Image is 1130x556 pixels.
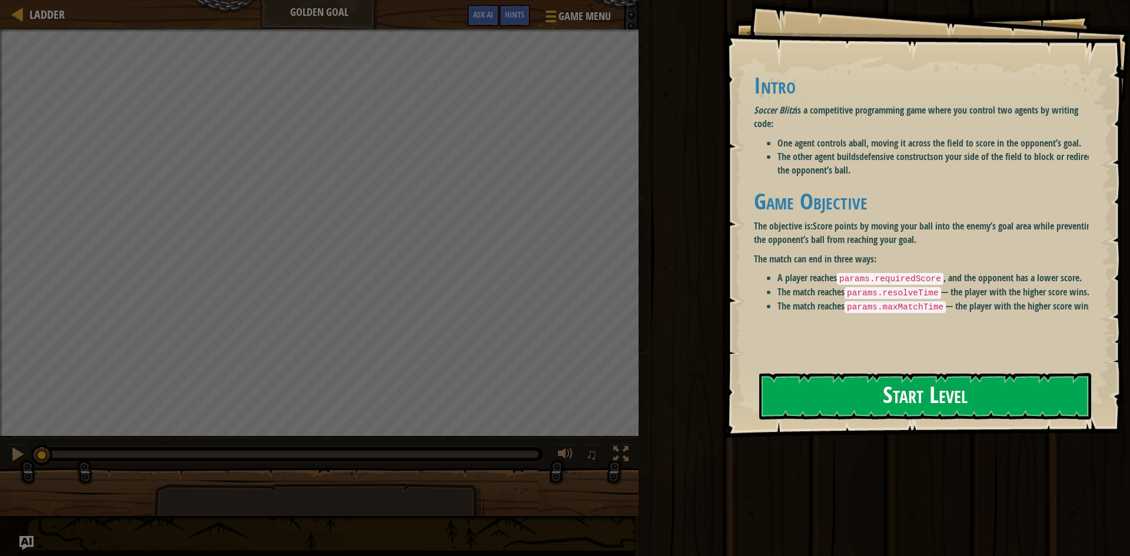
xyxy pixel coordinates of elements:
[777,285,1098,299] li: The match reaches — the player with the higher score wins.
[845,301,946,313] code: params.maxMatchTime
[24,6,65,22] a: Ladder
[853,136,866,149] strong: ball
[505,9,524,20] span: Hints
[754,252,1098,266] p: The match can end in three ways:
[777,299,1098,314] li: The match reaches — the player with the higher score wins.
[777,150,1098,177] li: The other agent builds on your side of the field to block or redirect the opponent’s ball.
[837,273,943,285] code: params.requiredScore
[845,287,940,299] code: params.resolveTime
[777,271,1098,285] li: A player reaches , and the opponent has a lower score.
[29,6,65,22] span: Ladder
[609,444,633,468] button: Toggle fullscreen
[473,9,493,20] span: Ask AI
[754,219,1095,246] strong: Score points by moving your ball into the enemy’s goal area while preventing the opponent’s ball ...
[586,445,597,463] span: ♫
[754,104,795,116] em: Soccer Blitz
[559,9,611,24] span: Game Menu
[467,5,499,26] button: Ask AI
[754,189,1098,214] h1: Game Objective
[777,136,1098,150] li: One agent controls a , moving it across the field to score in the opponent’s goal.
[754,73,1098,98] h1: Intro
[6,444,29,468] button: Ctrl + P: Pause
[554,444,577,468] button: Adjust volume
[759,373,1091,420] button: Start Level
[859,150,933,163] strong: defensive constructs
[536,5,618,32] button: Game Menu
[583,444,603,468] button: ♫
[19,536,34,550] button: Ask AI
[754,219,1098,247] p: The objective is:
[754,104,1098,131] p: is a competitive programming game where you control two agents by writing code:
